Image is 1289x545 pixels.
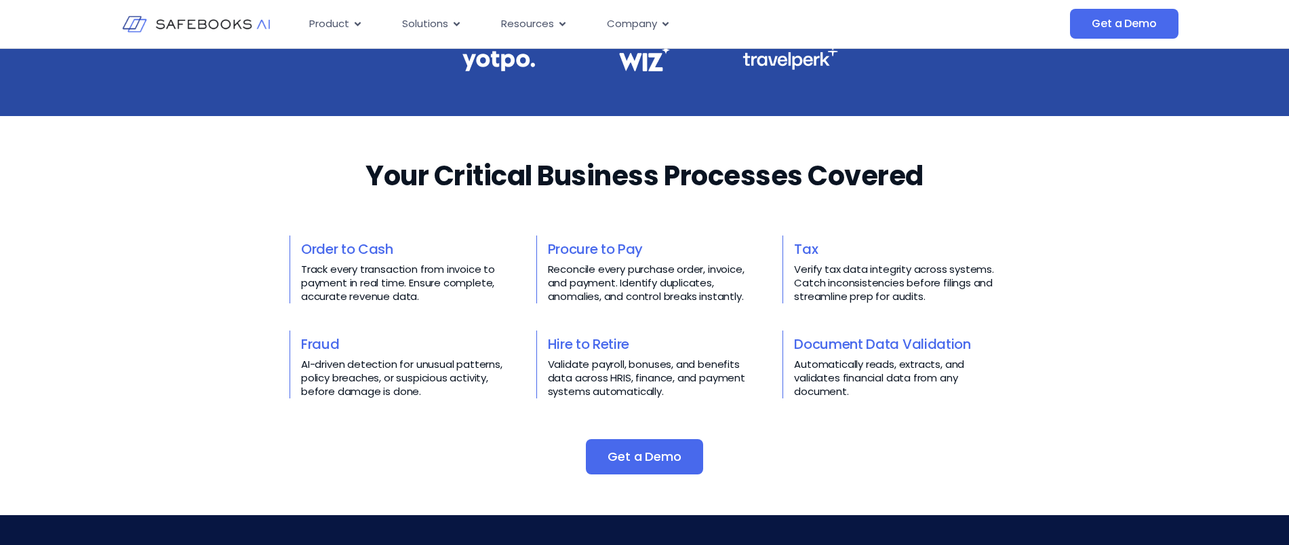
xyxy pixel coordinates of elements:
[548,335,630,354] a: Hire to Retire
[794,240,818,259] a: Tax
[608,450,681,464] span: Get a Demo
[301,335,339,354] a: Fraud
[301,358,507,398] p: AI-driven detection for unusual patterns, policy breaches, or suspicious activity, before damage ...
[309,16,349,32] span: Product
[742,46,838,70] img: Financial Data Governance 3
[301,263,507,303] p: Track every transaction from invoice to payment in real time. Ensure complete, accurate revenue d...
[548,263,753,303] p: Reconcile every purchase order, invoice, and payment. Identify duplicates, anomalies, and control...
[298,11,934,37] div: Menu Toggle
[402,16,448,32] span: Solutions
[548,240,643,259] a: Procure to Pay
[301,240,393,259] a: Order to Cash
[548,358,753,398] p: Validate payroll, bonuses, and benefits data across HRIS, finance, and payment systems automatica...
[1092,17,1156,31] span: Get a Demo
[365,157,924,195] h2: Your Critical Business Processes Covered​​
[501,16,554,32] span: Resources
[607,16,657,32] span: Company
[612,46,676,71] img: Financial Data Governance 2
[794,335,970,354] a: Document Data Validation
[794,263,999,303] p: Verify tax data integrity across systems. Catch inconsistencies before filings and streamline pre...
[298,11,934,37] nav: Menu
[1070,9,1178,39] a: Get a Demo
[462,46,535,75] img: Financial Data Governance 1
[586,439,702,474] a: Get a Demo
[794,358,999,398] p: Automatically reads, extracts, and validates financial data from any document.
